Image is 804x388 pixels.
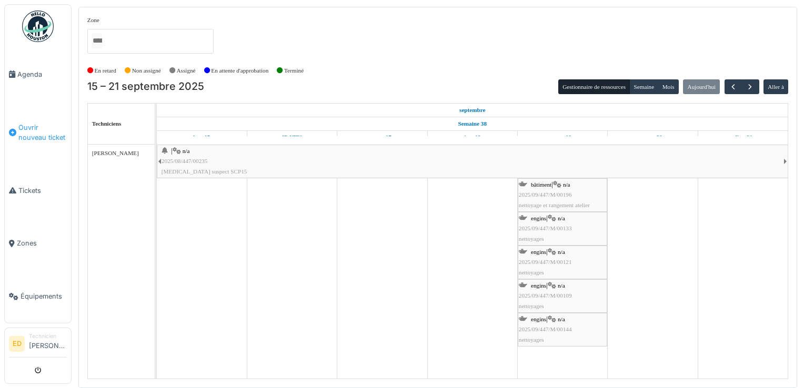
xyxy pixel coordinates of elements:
[519,213,606,244] div: |
[531,249,546,255] span: engins
[461,131,484,144] a: 18 septembre 2025
[558,215,565,221] span: n/a
[9,332,67,358] a: ED Technicien[PERSON_NAME]
[92,33,102,48] input: Tous
[563,181,570,188] span: n/a
[763,79,788,94] button: Aller à
[519,247,606,278] div: |
[87,16,99,25] label: Zone
[17,69,67,79] span: Agenda
[519,191,572,198] span: 2025/09/447/M/00196
[641,131,665,144] a: 20 septembre 2025
[92,150,139,156] span: [PERSON_NAME]
[519,180,606,210] div: |
[95,66,116,75] label: En retard
[551,131,574,144] a: 19 septembre 2025
[5,217,71,270] a: Zones
[279,131,305,144] a: 16 septembre 2025
[558,282,565,289] span: n/a
[17,238,67,248] span: Zones
[29,332,67,340] div: Technicien
[92,120,122,127] span: Techniciens
[5,164,71,217] a: Tickets
[519,202,590,208] span: nettoyage et rangement atelier
[531,282,546,289] span: engins
[683,79,720,94] button: Aujourd'hui
[284,66,304,75] label: Terminé
[18,122,67,142] span: Ouvrir nouveau ticket
[9,336,25,352] li: ED
[162,158,208,164] span: 2025/08/447/00235
[519,259,572,265] span: 2025/09/447/M/00121
[731,131,755,144] a: 21 septembre 2025
[211,66,268,75] label: En attente d'approbation
[531,316,546,322] span: engins
[519,269,544,275] span: nettoyages
[177,66,196,75] label: Assigné
[21,291,67,301] span: Équipements
[183,148,190,154] span: n/a
[629,79,658,94] button: Semaine
[558,79,630,94] button: Gestionnaire de ressources
[519,326,572,332] span: 2025/09/447/M/00144
[29,332,67,355] li: [PERSON_NAME]
[519,236,544,242] span: nettoyages
[457,104,488,117] a: 15 septembre 2025
[519,281,606,311] div: |
[5,270,71,323] a: Équipements
[5,101,71,164] a: Ouvrir nouveau ticket
[519,225,572,231] span: 2025/09/447/M/00133
[531,181,551,188] span: bâtiment
[658,79,679,94] button: Mois
[558,316,565,322] span: n/a
[519,336,544,343] span: nettoyages
[519,314,606,345] div: |
[18,186,67,196] span: Tickets
[456,117,489,130] a: Semaine 38
[519,303,544,309] span: nettoyages
[5,48,71,101] a: Agenda
[370,131,394,144] a: 17 septembre 2025
[741,79,759,95] button: Suivant
[531,215,546,221] span: engins
[162,168,247,175] span: [MEDICAL_DATA] suspect SCP15
[519,292,572,299] span: 2025/09/447/M/00109
[725,79,742,95] button: Précédent
[190,131,213,144] a: 15 septembre 2025
[22,11,54,42] img: Badge_color-CXgf-gQk.svg
[132,66,161,75] label: Non assigné
[162,146,783,177] div: |
[558,249,565,255] span: n/a
[87,80,204,93] h2: 15 – 21 septembre 2025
